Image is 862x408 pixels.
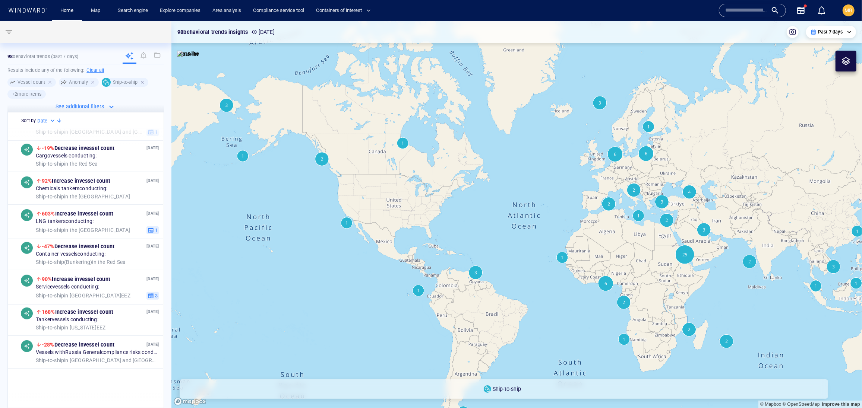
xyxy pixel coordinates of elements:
[42,145,54,151] span: -19%
[56,102,104,111] p: See additional filters
[42,178,110,184] span: Increase in vessel count
[21,117,36,124] h6: Sort by
[42,145,114,151] span: Decrease in vessel count
[36,186,108,192] span: Chemicals tankers conducting:
[36,153,97,160] span: Cargo vessels conducting:
[42,211,55,217] span: 603%
[85,4,109,17] button: Map
[42,178,52,184] span: 92%
[36,194,64,200] span: Ship-to-ship
[55,4,79,17] button: Home
[18,79,45,86] h6: Vessel count
[36,194,130,200] span: in the [GEOGRAPHIC_DATA]
[42,309,113,315] span: Increase in vessel count
[811,29,852,35] div: Past 7 days
[7,53,79,60] p: behavioral trends (Past 7 days)
[841,3,856,18] button: MB
[146,243,159,250] p: [DATE]
[146,276,159,283] p: [DATE]
[37,117,56,125] div: Date
[171,21,862,408] canvas: Map
[154,293,158,299] span: 3
[830,374,856,402] iframe: Chat
[251,28,275,36] p: [DATE]
[102,78,148,87] div: Ship-to-ship
[36,259,126,266] span: in the Red Sea
[36,284,99,291] span: Service vessels conducting:
[179,49,199,58] p: Satellite
[817,6,826,15] div: Notification center
[42,276,52,282] span: 90%
[56,102,116,112] button: See additional filters
[146,145,159,152] p: [DATE]
[36,219,94,225] span: LNG tankers conducting:
[760,402,781,407] a: Mapbox
[36,325,106,331] span: in [US_STATE] EEZ
[36,325,64,331] span: Ship-to-ship
[42,243,114,249] span: Decrease in vessel count
[313,4,377,17] button: Containers of interest
[493,385,521,393] p: Ship-to-ship
[174,397,206,406] a: Mapbox logo
[37,117,47,125] h6: Date
[146,178,159,185] p: [DATE]
[42,243,54,249] span: -47%
[36,161,64,167] span: Ship-to-ship
[12,90,41,98] h6: + 2 more items
[42,211,113,217] span: Increase in vessel count
[7,64,164,76] h6: Results include any of the following:
[58,4,77,17] a: Home
[36,293,64,299] span: Ship-to-ship
[146,341,159,348] p: [DATE]
[36,317,98,323] span: Tanker vessels conducting:
[36,350,159,356] span: Vessels with Russia General compliance risks conducting:
[36,161,98,168] span: in the Red Sea
[845,7,853,13] span: MB
[7,78,56,87] div: Vessel count
[69,79,88,86] h6: Anomaly
[115,4,151,17] a: Search engine
[59,78,98,87] div: Anomaly
[316,6,371,15] span: Containers of interest
[146,309,159,316] p: [DATE]
[36,227,130,234] span: in the [GEOGRAPHIC_DATA]
[36,227,64,233] span: Ship-to-ship
[818,29,843,35] p: Past 7 days
[113,79,138,86] h6: Ship-to-ship
[157,4,203,17] a: Explore companies
[250,4,307,17] a: Compliance service tool
[146,210,159,217] p: [DATE]
[783,402,820,407] a: OpenStreetMap
[42,342,54,348] span: -28%
[36,357,159,364] span: in [GEOGRAPHIC_DATA] and [GEOGRAPHIC_DATA] EEZ
[88,4,106,17] a: Map
[209,4,244,17] a: Area analysis
[42,342,114,348] span: Decrease in vessel count
[177,51,199,58] img: satellite
[7,54,13,59] strong: 98
[146,226,159,235] button: 1
[36,259,92,265] span: Ship-to-ship ( Bunkering )
[146,292,159,300] button: 3
[42,276,110,282] span: Increase in vessel count
[36,251,106,258] span: Container vessels conducting:
[177,28,248,36] p: 98 behavioral trends insights
[36,357,64,363] span: Ship-to-ship
[822,402,860,407] a: Map feedback
[86,67,104,74] h6: Clear all
[42,309,55,315] span: 168%
[154,227,158,234] span: 1
[36,293,130,299] span: in [GEOGRAPHIC_DATA] EEZ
